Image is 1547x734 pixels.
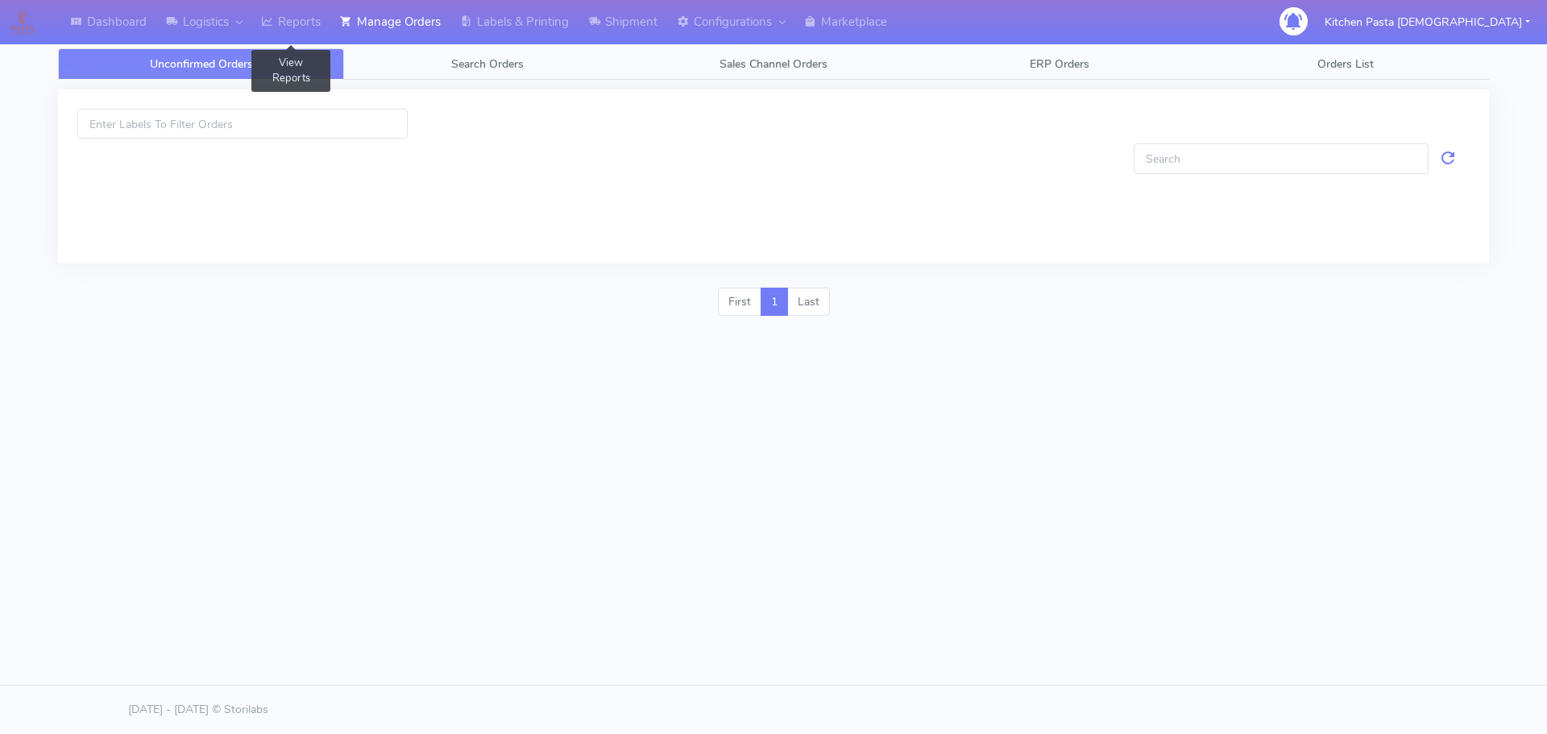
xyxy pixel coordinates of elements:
span: Orders List [1317,56,1374,72]
span: Sales Channel Orders [720,56,827,72]
ul: Tabs [58,48,1489,80]
input: Search [1134,143,1429,173]
span: Unconfirmed Orders [150,56,253,72]
span: ERP Orders [1030,56,1089,72]
input: Enter Labels To Filter Orders [77,109,408,139]
span: Search Orders [451,56,524,72]
button: Kitchen Pasta [DEMOGRAPHIC_DATA] [1313,6,1542,39]
a: 1 [761,288,788,317]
